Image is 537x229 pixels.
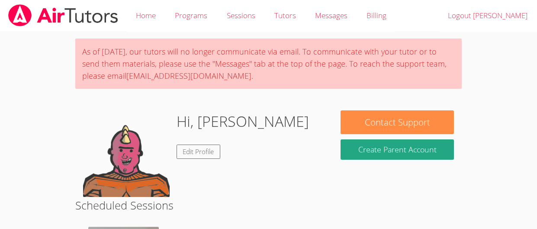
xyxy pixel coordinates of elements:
a: Edit Profile [177,145,221,159]
img: airtutors_banner-c4298cdbf04f3fff15de1276eac7730deb9818008684d7c2e4769d2f7ddbe033.png [7,4,119,26]
button: Contact Support [341,110,454,134]
h2: Scheduled Sessions [75,197,462,213]
div: As of [DATE], our tutors will no longer communicate via email. To communicate with your tutor or ... [75,39,462,89]
img: default.png [83,110,170,197]
span: Messages [315,10,347,20]
h1: Hi, [PERSON_NAME] [177,110,309,132]
button: Create Parent Account [341,139,454,160]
